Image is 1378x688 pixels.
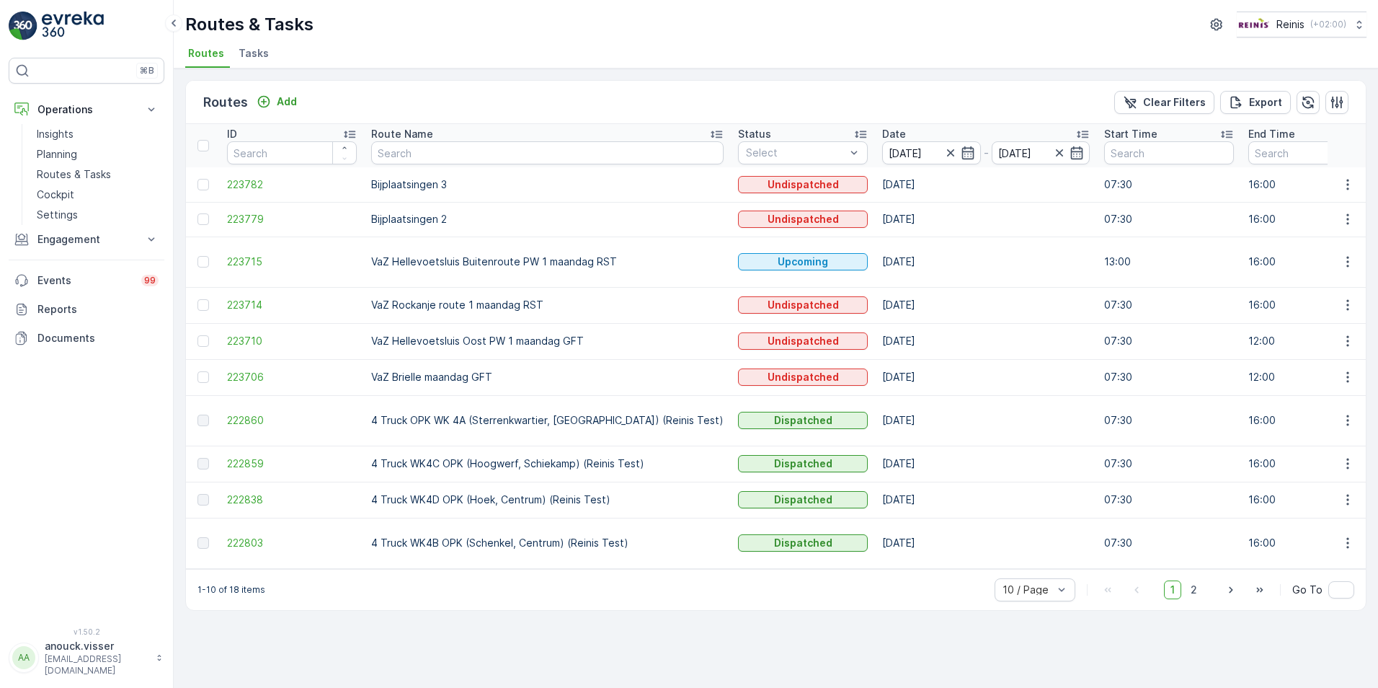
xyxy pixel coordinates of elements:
td: [DATE] [875,202,1097,237]
img: logo [9,12,37,40]
div: AA [12,646,35,669]
p: 12:00 [1248,334,1378,348]
button: Export [1220,91,1291,114]
button: Operations [9,95,164,124]
a: Events99 [9,266,164,295]
p: Undispatched [768,212,839,226]
button: Undispatched [738,332,868,350]
p: Upcoming [778,255,828,269]
p: Reinis [1276,17,1304,32]
p: 99 [144,275,156,286]
p: Routes & Tasks [37,167,111,182]
p: 07:30 [1104,212,1234,226]
p: End Time [1248,127,1295,141]
p: 16:00 [1248,298,1378,312]
span: 223710 [227,334,357,348]
button: Engagement [9,225,164,254]
a: 223715 [227,255,357,269]
a: 223706 [227,370,357,384]
p: 16:00 [1248,457,1378,471]
p: 07:30 [1104,457,1234,471]
p: Select [746,146,845,160]
p: ID [227,127,237,141]
span: 1 [1164,581,1181,599]
p: 12:00 [1248,370,1378,384]
div: Toggle Row Selected [197,415,209,426]
div: Toggle Row Selected [197,299,209,311]
p: ⌘B [140,65,154,76]
p: Documents [37,331,159,345]
p: Undispatched [768,298,839,312]
input: Search [227,141,357,164]
button: Dispatched [738,455,868,472]
p: Engagement [37,232,135,247]
input: Search [1104,141,1234,164]
p: 16:00 [1248,493,1378,507]
span: 2 [1184,581,1204,599]
td: [DATE] [875,287,1097,323]
p: Status [738,127,771,141]
p: 07:30 [1104,334,1234,348]
a: Routes & Tasks [31,164,164,185]
p: anouck.visser [45,639,148,653]
p: 4 Truck WK4D OPK (Hoek, Centrum) (Reinis Test) [371,493,724,507]
span: 223779 [227,212,357,226]
span: Go To [1292,583,1323,597]
button: Dispatched [738,412,868,429]
div: Toggle Row Selected [197,537,209,549]
button: Upcoming [738,253,868,270]
p: 07:30 [1104,536,1234,550]
a: Reports [9,295,164,324]
p: 13:00 [1104,255,1234,269]
input: Search [371,141,724,164]
a: 222859 [227,457,357,471]
p: Bijplaatsingen 2 [371,212,724,226]
p: Routes & Tasks [185,13,314,36]
p: Dispatched [774,457,832,471]
span: Routes [188,46,224,61]
a: Cockpit [31,185,164,205]
p: 4 Truck WK4C OPK (Hoogwerf, Schiekamp) (Reinis Test) [371,457,724,471]
p: 16:00 [1248,177,1378,192]
button: Dispatched [738,534,868,552]
p: Bijplaatsingen 3 [371,177,724,192]
button: Add [251,93,303,110]
p: Route Name [371,127,433,141]
div: Toggle Row Selected [197,494,209,506]
p: Operations [37,102,135,117]
p: VaZ Rockanje route 1 maandag RST [371,298,724,312]
td: [DATE] [875,482,1097,518]
p: 16:00 [1248,536,1378,550]
p: Routes [203,92,248,113]
p: Start Time [1104,127,1157,141]
p: 16:00 [1248,212,1378,226]
div: Toggle Row Selected [197,213,209,225]
p: Undispatched [768,334,839,348]
p: 16:00 [1248,255,1378,269]
p: 07:30 [1104,370,1234,384]
a: 223782 [227,177,357,192]
p: 4 Truck OPK WK 4A (Sterrenkwartier, [GEOGRAPHIC_DATA]) (Reinis Test) [371,413,724,428]
img: Reinis-Logo-Vrijstaand_Tekengebied-1-copy2_aBO4n7j.png [1237,17,1271,32]
p: Undispatched [768,177,839,192]
img: logo_light-DOdMpM7g.png [42,12,104,40]
p: - [984,144,989,162]
p: ( +02:00 ) [1310,19,1346,30]
p: VaZ Hellevoetsluis Buitenroute PW 1 maandag RST [371,255,724,269]
p: 4 Truck WK4B OPK (Schenkel, Centrum) (Reinis Test) [371,536,724,550]
a: Insights [31,124,164,144]
p: Insights [37,127,74,141]
p: 07:30 [1104,413,1234,428]
p: 07:30 [1104,493,1234,507]
button: Clear Filters [1114,91,1214,114]
input: dd/mm/yyyy [992,141,1090,164]
a: 222803 [227,536,357,550]
p: Clear Filters [1143,95,1206,110]
p: Add [277,94,297,109]
td: [DATE] [875,446,1097,482]
p: VaZ Hellevoetsluis Oost PW 1 maandag GFT [371,334,724,348]
a: 223714 [227,298,357,312]
span: Tasks [239,46,269,61]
